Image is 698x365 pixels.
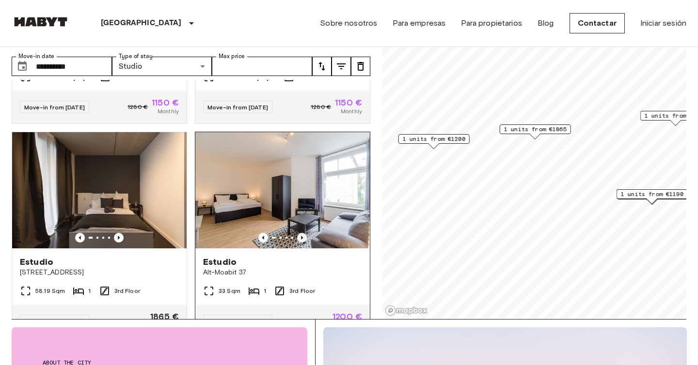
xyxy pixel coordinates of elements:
label: Max price [219,52,245,61]
span: 3rd Floor [289,287,315,295]
a: Contactar [570,13,625,33]
span: 1865 € [150,312,179,321]
span: Estudio [203,256,237,268]
span: Monthly [158,107,179,116]
span: 1 [88,287,91,295]
button: Previous image [297,233,307,243]
span: 1 units from €1200 [403,135,465,143]
img: Habyt [12,17,70,27]
a: Marketing picture of unit DE-01-049-013-01HPrevious imagePrevious imageEstudio[STREET_ADDRESS]58.... [12,132,187,338]
span: 58.19 Sqm [35,287,65,295]
button: tune [332,57,351,76]
button: tune [351,57,370,76]
a: Blog [538,17,554,29]
button: Previous image [75,233,85,243]
a: Para propietarios [461,17,522,29]
span: 1 [264,287,266,295]
a: Iniciar sesión [640,17,686,29]
span: 1150 € [335,98,362,107]
span: 1 units from €1190 [621,190,683,198]
button: Previous image [258,233,268,243]
span: Move-in from [DATE] [24,318,85,325]
span: 1200 € [333,312,362,321]
span: Move-in from [DATE] [24,104,85,111]
a: Marketing picture of unit DE-01-087-003-01HPrevious imagePrevious imageEstudioAlt-Moabit 3733 Sqm... [195,132,370,338]
span: Move-in from [DATE] [207,104,268,111]
img: Marketing picture of unit DE-01-049-013-01H [12,132,187,248]
div: Map marker [500,124,571,139]
span: 33 Sqm [219,287,240,295]
p: [GEOGRAPHIC_DATA] [101,17,182,29]
button: Choose date, selected date is 1 Nov 2025 [13,57,32,76]
span: Move-in from [DATE] [207,318,268,325]
span: Alt-Moabit 37 [203,268,362,277]
label: Move-in date [18,52,54,61]
span: Estudio [20,256,53,268]
span: Monthly [341,107,362,116]
div: Map marker [617,189,688,204]
span: 1280 € [311,103,331,111]
button: Previous image [114,233,124,243]
span: 1 units from €1865 [504,125,567,134]
span: [STREET_ADDRESS] [20,268,179,277]
button: tune [312,57,332,76]
span: 3rd Floor [114,287,140,295]
span: 1280 € [308,317,329,325]
a: Para empresas [393,17,445,29]
span: 1280 € [127,103,148,111]
img: Marketing picture of unit DE-01-087-003-01H [195,132,370,248]
a: Mapbox logo [385,305,428,316]
label: Type of stay [119,52,153,61]
div: Studio [112,57,212,76]
a: Sobre nosotros [320,17,377,29]
canvas: Map [382,0,686,319]
div: Map marker [398,134,470,149]
span: 1150 € [152,98,179,107]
